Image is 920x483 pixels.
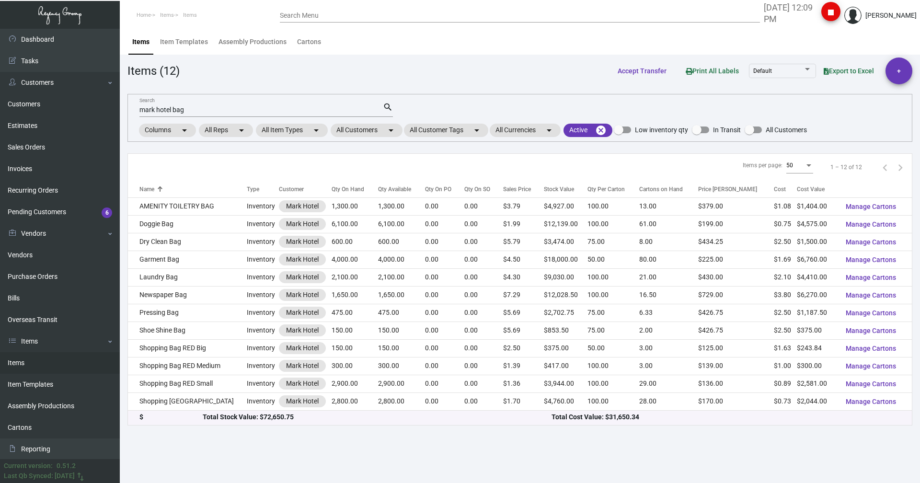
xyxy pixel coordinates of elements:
[425,357,464,375] td: 0.00
[698,197,774,215] td: $379.00
[587,197,639,215] td: 100.00
[247,233,278,251] td: Inventory
[544,185,587,194] div: Stock Value
[846,203,896,210] span: Manage Cartons
[378,375,425,392] td: 2,900.00
[247,392,278,410] td: Inventory
[774,392,797,410] td: $0.73
[639,392,698,410] td: 28.00
[846,274,896,281] span: Manage Cartons
[544,215,587,233] td: $12,139.00
[179,125,190,136] mat-icon: arrow_drop_down
[286,272,319,282] div: Mark Hotel
[4,471,75,481] div: Last Qb Synced: [DATE]
[639,251,698,268] td: 80.00
[639,339,698,357] td: 3.00
[332,357,378,375] td: 300.00
[128,286,247,304] td: Newspaper Bag
[425,268,464,286] td: 0.00
[503,268,544,286] td: $4.30
[698,392,774,410] td: $170.00
[838,233,904,251] button: Manage Cartons
[743,161,782,170] div: Items per page:
[698,357,774,375] td: $139.00
[332,304,378,322] td: 475.00
[132,37,149,47] div: Items
[797,251,838,268] td: $6,760.00
[139,185,154,194] div: Name
[893,160,908,175] button: Next page
[203,412,552,422] div: Total Stock Value: $72,650.75
[464,375,503,392] td: 0.00
[247,375,278,392] td: Inventory
[846,291,896,299] span: Manage Cartons
[503,185,531,194] div: Sales Price
[639,197,698,215] td: 13.00
[464,286,503,304] td: 0.00
[639,322,698,339] td: 2.00
[774,339,797,357] td: $1.63
[332,185,378,194] div: Qty On Hand
[825,7,837,18] i: stop
[128,197,247,215] td: AMENITY TOILETRY BAG
[286,361,319,371] div: Mark Hotel
[698,268,774,286] td: $430.00
[766,124,807,136] span: All Customers
[503,357,544,375] td: $1.39
[698,286,774,304] td: $729.00
[764,2,814,25] label: [DATE] 12:09 PM
[698,339,774,357] td: $125.00
[464,185,503,194] div: Qty On SO
[753,68,772,74] span: Default
[698,375,774,392] td: $136.00
[544,251,587,268] td: $18,000.00
[383,102,393,113] mat-icon: search
[838,198,904,215] button: Manage Cartons
[846,220,896,228] span: Manage Cartons
[838,287,904,304] button: Manage Cartons
[425,185,451,194] div: Qty On PO
[544,286,587,304] td: $12,028.50
[846,345,896,352] span: Manage Cartons
[797,392,838,410] td: $2,044.00
[279,181,332,197] th: Customer
[425,251,464,268] td: 0.00
[830,163,862,172] div: 1 – 12 of 12
[797,215,838,233] td: $4,575.00
[503,185,544,194] div: Sales Price
[425,375,464,392] td: 0.00
[786,162,813,169] mat-select: Items per page:
[639,233,698,251] td: 8.00
[247,322,278,339] td: Inventory
[128,322,247,339] td: Shoe Shine Bag
[286,343,319,353] div: Mark Hotel
[618,67,667,75] span: Accept Transfer
[774,185,797,194] div: Cost
[587,268,639,286] td: 100.00
[544,304,587,322] td: $2,702.75
[247,197,278,215] td: Inventory
[286,290,319,300] div: Mark Hotel
[139,412,203,422] div: $
[544,339,587,357] td: $375.00
[865,11,917,21] div: [PERSON_NAME]
[797,197,838,215] td: $1,404.00
[639,215,698,233] td: 61.00
[378,357,425,375] td: 300.00
[128,357,247,375] td: Shopping Bag RED Medium
[838,216,904,233] button: Manage Cartons
[385,125,397,136] mat-icon: arrow_drop_down
[698,304,774,322] td: $426.75
[844,7,862,24] img: admin@bootstrapmaster.com
[774,185,786,194] div: Cost
[503,286,544,304] td: $7.29
[139,124,196,137] mat-chip: Columns
[774,304,797,322] td: $2.50
[331,124,402,137] mat-chip: All Customers
[247,304,278,322] td: Inventory
[286,396,319,406] div: Mark Hotel
[698,185,774,194] div: Price [PERSON_NAME]
[378,304,425,322] td: 475.00
[286,325,319,335] div: Mark Hotel
[797,185,825,194] div: Cost Value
